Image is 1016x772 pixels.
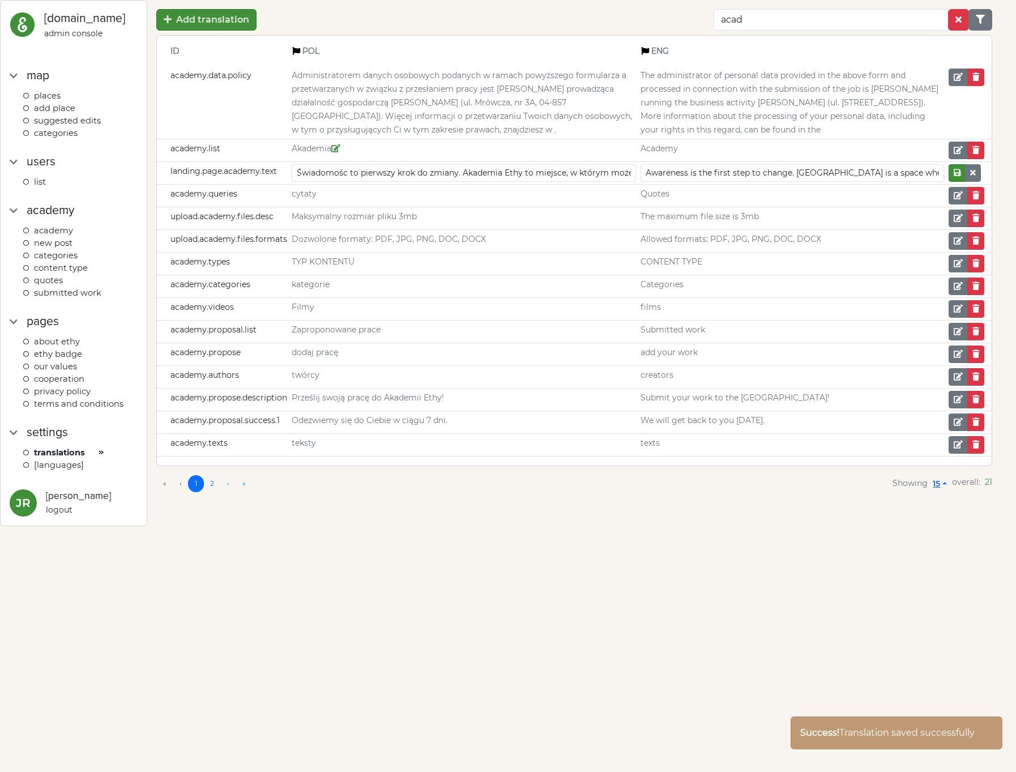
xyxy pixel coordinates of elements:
[949,164,981,182] div: Category config
[292,279,339,289] span: kategorie
[949,323,984,340] div: Category config
[34,386,91,396] span: Privacy policy
[203,475,221,492] a: 2
[641,370,682,380] span: creators
[292,325,390,335] span: Zaproponowane prace
[170,234,287,244] span: upload.academy.files.formats
[10,489,37,517] button: JR
[34,238,72,248] span: New post
[34,263,88,273] span: CONTENT TYPE
[949,413,984,431] div: Category config
[292,70,632,135] span: Administratorem danych osobowych podanych w ramach powyższego formularza a przetwarzanych w związ...
[641,143,687,153] span: Academy
[170,70,251,80] span: academy.data.policy
[170,211,274,221] span: upload.academy.files.desc
[949,232,984,250] div: Category config
[170,415,280,425] span: academy.proposal.success.1
[27,67,49,85] div: map
[10,12,35,37] img: ethy-logo
[791,716,1002,749] div: Translation saved successfully
[949,436,984,454] div: Category config
[34,177,46,187] span: list
[27,424,68,442] div: settings
[34,91,61,101] span: Places
[27,313,59,331] div: Pages
[170,325,257,335] span: academy.proposal.list
[952,477,980,487] span: overall:
[170,189,237,199] span: academy.queries
[714,9,949,31] input: Filter
[292,347,347,357] span: dodaj pracę
[949,142,984,159] div: Category config
[292,234,495,244] span: Dozwolone formaty: PDF, JPG, PNG, DOC, DOCX
[641,415,774,425] span: We will get back to you [DATE].
[170,302,234,312] span: academy.videos
[170,393,287,403] span: academy.propose.description
[46,489,111,504] div: [PERSON_NAME]
[34,225,73,236] span: Academy
[220,475,236,492] a: ›
[27,153,56,171] div: Users
[949,255,984,272] div: Category config
[292,415,456,425] span: Odezwiemy się do Ciebie w ciągu 7 dni.
[292,302,323,312] span: Filmy
[46,504,111,516] div: logout
[170,370,239,380] span: academy.authors
[638,36,946,66] th: ENG
[34,349,82,359] span: Ethy badge
[289,36,638,66] th: POL
[44,10,125,28] div: [DOMAIN_NAME]
[985,477,992,487] span: 21
[641,347,707,357] span: add your work
[34,128,78,138] span: categories
[34,447,85,458] span: Translations
[641,189,678,199] span: Quotes
[188,475,204,492] a: 1
[34,361,77,372] span: Our values
[641,211,768,221] span: The maximum file size is 3mb
[170,279,250,289] span: academy.categories
[949,300,984,318] div: Category config
[236,475,253,492] a: »
[170,166,277,176] span: landing.page.academy.text
[292,393,453,403] span: Prześlij swoją pracę do Akademii Ethy!
[170,257,230,267] span: academy.types
[34,399,123,409] span: Terms and conditions
[34,116,101,126] span: Suggested edits
[34,275,63,285] span: Quotes
[928,475,952,493] button: 15
[641,302,670,312] span: films
[949,368,984,386] div: Category config
[949,187,984,204] div: Category config
[641,393,839,403] span: Submit your work to the [GEOGRAPHIC_DATA]!
[949,391,984,408] div: Category config
[34,103,75,113] span: ADD PLACE
[949,210,984,227] div: Category config
[170,143,220,153] span: academy.list
[170,347,241,357] span: academy.propose
[641,279,693,289] span: Categories
[170,438,228,448] span: academy.texts
[292,211,426,221] span: Maksymalny rozmiar pliku 3mb
[157,36,289,66] th: ID
[292,143,340,153] span: Akademia
[949,346,984,363] div: Category config
[893,478,928,488] span: Showing
[34,460,84,470] span: [languages]
[156,9,257,31] button: Add translation
[949,69,984,86] div: Category config
[34,374,84,384] span: Cooperation
[292,257,364,267] span: TYP KONTENTU
[292,438,325,448] span: teksty
[800,727,839,738] strong: Success!
[44,28,125,40] div: admin console
[949,278,984,295] div: Category config
[641,234,830,244] span: Allowed formats: PDF, JPG, PNG, DOC, DOCX
[641,438,669,448] span: texts
[34,336,80,347] span: About Ethy
[641,325,714,335] span: Submitted work
[641,70,938,135] span: The administrator of personal data provided in the above form and processed in connection with th...
[292,370,328,380] span: twórcy
[292,189,326,199] span: cytaty
[27,202,74,220] div: academy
